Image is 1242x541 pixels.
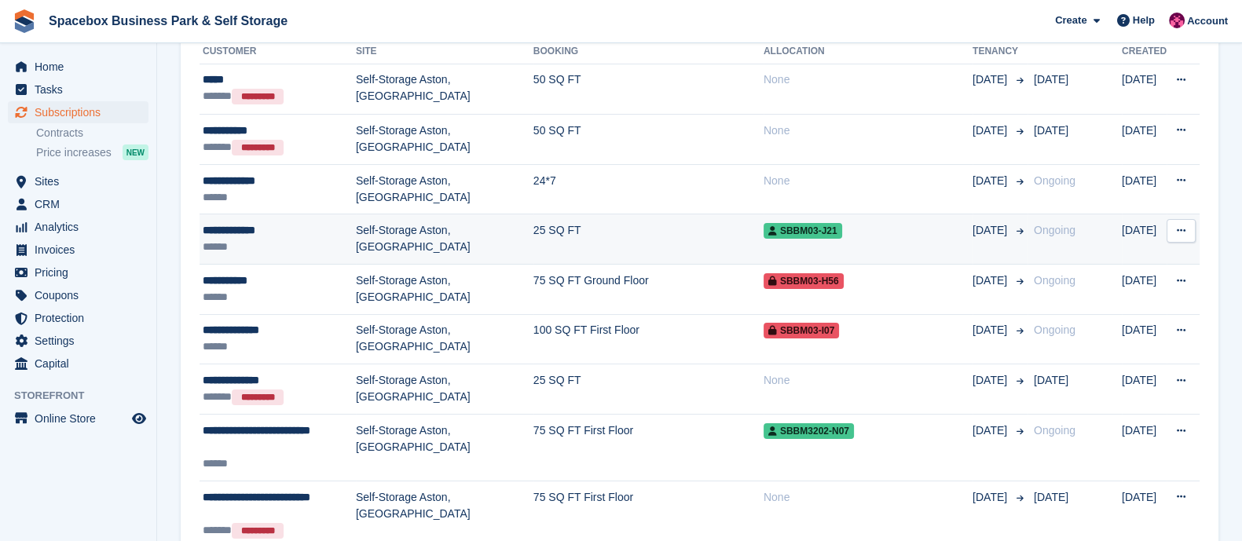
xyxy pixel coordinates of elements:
[1122,39,1167,64] th: Created
[764,173,973,189] div: None
[764,71,973,88] div: None
[8,170,148,192] a: menu
[356,64,533,114] td: Self-Storage Aston, [GEOGRAPHIC_DATA]
[35,408,129,430] span: Online Store
[533,39,764,64] th: Booking
[8,307,148,329] a: menu
[1122,64,1167,114] td: [DATE]
[973,222,1010,239] span: [DATE]
[1034,73,1068,86] span: [DATE]
[1034,491,1068,503] span: [DATE]
[356,114,533,164] td: Self-Storage Aston, [GEOGRAPHIC_DATA]
[35,284,129,306] span: Coupons
[973,272,1010,289] span: [DATE]
[764,489,973,506] div: None
[42,8,294,34] a: Spacebox Business Park & Self Storage
[36,126,148,141] a: Contracts
[356,39,533,64] th: Site
[1122,265,1167,315] td: [DATE]
[35,170,129,192] span: Sites
[8,216,148,238] a: menu
[1055,13,1086,28] span: Create
[973,39,1028,64] th: Tenancy
[1034,324,1075,336] span: Ongoing
[1034,274,1075,287] span: Ongoing
[764,423,854,439] span: SBBM3202-N07
[8,56,148,78] a: menu
[8,330,148,352] a: menu
[764,223,842,239] span: SBBM03-J21
[1122,214,1167,265] td: [DATE]
[8,239,148,261] a: menu
[14,388,156,404] span: Storefront
[1122,415,1167,481] td: [DATE]
[1034,224,1075,236] span: Ongoing
[533,265,764,315] td: 75 SQ FT Ground Floor
[533,114,764,164] td: 50 SQ FT
[8,261,148,283] a: menu
[1034,374,1068,386] span: [DATE]
[533,415,764,481] td: 75 SQ FT First Floor
[764,323,839,338] span: SBBM03-I07
[35,193,129,215] span: CRM
[1133,13,1155,28] span: Help
[973,372,1010,389] span: [DATE]
[764,273,844,289] span: SBBM03-H56
[764,122,973,139] div: None
[356,364,533,415] td: Self-Storage Aston, [GEOGRAPHIC_DATA]
[35,101,129,123] span: Subscriptions
[35,239,129,261] span: Invoices
[356,415,533,481] td: Self-Storage Aston, [GEOGRAPHIC_DATA]
[13,9,36,33] img: stora-icon-8386f47178a22dfd0bd8f6a31ec36ba5ce8667c1dd55bd0f319d3a0aa187defe.svg
[356,265,533,315] td: Self-Storage Aston, [GEOGRAPHIC_DATA]
[123,144,148,160] div: NEW
[36,144,148,161] a: Price increases NEW
[356,164,533,214] td: Self-Storage Aston, [GEOGRAPHIC_DATA]
[200,39,356,64] th: Customer
[8,408,148,430] a: menu
[35,307,129,329] span: Protection
[1034,124,1068,137] span: [DATE]
[8,79,148,101] a: menu
[1122,314,1167,364] td: [DATE]
[533,214,764,265] td: 25 SQ FT
[35,79,129,101] span: Tasks
[973,71,1010,88] span: [DATE]
[533,64,764,114] td: 50 SQ FT
[1122,114,1167,164] td: [DATE]
[973,122,1010,139] span: [DATE]
[533,364,764,415] td: 25 SQ FT
[356,314,533,364] td: Self-Storage Aston, [GEOGRAPHIC_DATA]
[973,322,1010,338] span: [DATE]
[764,372,973,389] div: None
[356,214,533,265] td: Self-Storage Aston, [GEOGRAPHIC_DATA]
[35,330,129,352] span: Settings
[973,489,1010,506] span: [DATE]
[1122,164,1167,214] td: [DATE]
[35,353,129,375] span: Capital
[8,193,148,215] a: menu
[8,101,148,123] a: menu
[1169,13,1185,28] img: Avishka Chauhan
[533,314,764,364] td: 100 SQ FT First Floor
[973,173,1010,189] span: [DATE]
[8,353,148,375] a: menu
[973,422,1010,439] span: [DATE]
[35,216,129,238] span: Analytics
[1034,174,1075,187] span: Ongoing
[764,39,973,64] th: Allocation
[130,409,148,428] a: Preview store
[35,261,129,283] span: Pricing
[1034,424,1075,437] span: Ongoing
[1187,13,1228,29] span: Account
[1122,364,1167,415] td: [DATE]
[35,56,129,78] span: Home
[36,145,112,160] span: Price increases
[8,284,148,306] a: menu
